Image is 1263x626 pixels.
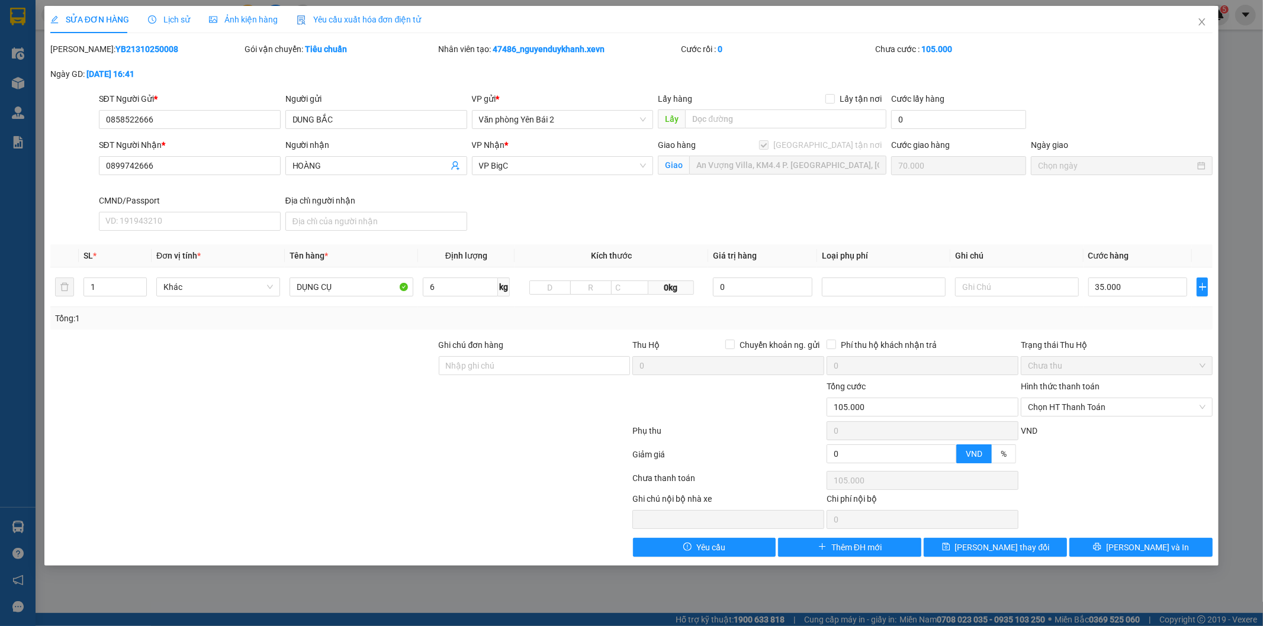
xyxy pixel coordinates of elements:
img: icon [297,15,306,25]
span: Thêm ĐH mới [831,541,882,554]
label: Cước giao hàng [891,140,950,150]
input: Cước giao hàng [891,156,1026,175]
div: Phụ thu [632,424,826,445]
div: Ngày GD: [50,67,242,80]
span: Lấy [658,109,685,128]
th: Loại phụ phí [817,244,950,267]
div: Chưa cước : [875,43,1067,56]
span: Kích thước [591,251,632,260]
span: edit [50,15,59,24]
span: kg [498,277,510,296]
input: Cước lấy hàng [891,110,1026,129]
button: plus [1197,277,1208,296]
span: VP BigC [479,157,647,175]
span: plus [1197,282,1207,292]
div: Trạng thái Thu Hộ [1021,338,1213,351]
b: 0 [718,44,722,54]
input: Ghi chú đơn hàng [439,356,631,375]
input: Ghi Chú [955,277,1079,296]
th: Ghi chú [950,244,1084,267]
b: Tiêu chuẩn [305,44,347,54]
span: Chọn HT Thanh Toán [1028,398,1206,416]
div: Người gửi [285,92,467,105]
input: VD: Bàn, Ghế [290,277,413,296]
span: Văn phòng Yên Bái 2 [479,111,647,128]
span: Lấy hàng [658,94,692,104]
input: Giao tận nơi [689,156,886,175]
div: Người nhận [285,138,467,151]
span: exclamation-circle [683,543,692,552]
span: Yêu cầu xuất hóa đơn điện tử [297,15,422,24]
li: Số 10 ngõ 15 Ngọc Hồi, Q.[PERSON_NAME], [GEOGRAPHIC_DATA] [111,29,495,44]
span: Tổng cước [827,382,866,391]
div: Địa chỉ người nhận [285,194,467,207]
label: Ghi chú đơn hàng [439,340,504,350]
button: Close [1185,6,1219,39]
span: Khác [163,278,273,296]
div: Tổng: 1 [55,312,487,325]
span: Lịch sử [148,15,190,24]
span: Giao hàng [658,140,696,150]
div: SĐT Người Nhận [99,138,281,151]
span: Chuyển khoản ng. gửi [735,338,824,351]
label: Cước lấy hàng [891,94,944,104]
span: SL [83,251,93,260]
span: Đơn vị tính [156,251,201,260]
button: plusThêm ĐH mới [778,538,921,557]
span: Chưa thu [1028,357,1206,375]
span: VP Nhận [472,140,505,150]
span: Tên hàng [290,251,328,260]
span: [PERSON_NAME] thay đổi [955,541,1050,554]
input: Dọc đường [685,109,886,128]
span: % [1001,449,1007,459]
span: Ảnh kiện hàng [209,15,278,24]
span: Cước hàng [1088,251,1129,260]
b: GỬI : Văn phòng Yên Bái 2 [15,86,208,105]
label: Hình thức thanh toán [1021,382,1100,391]
label: Ngày giao [1031,140,1068,150]
span: Giao [658,156,689,175]
span: Phí thu hộ khách nhận trả [836,338,941,351]
input: Ngày giao [1038,159,1195,172]
input: C [611,280,648,295]
span: VND [1021,426,1037,435]
div: Ghi chú nội bộ nhà xe [632,492,824,510]
button: delete [55,277,74,296]
span: printer [1093,543,1101,552]
span: Định lượng [445,251,487,260]
div: CMND/Passport [99,194,281,207]
span: save [942,543,950,552]
button: printer[PERSON_NAME] và In [1069,538,1213,557]
span: SỬA ĐƠN HÀNG [50,15,129,24]
span: Lấy tận nơi [835,92,886,105]
span: clock-circle [148,15,156,24]
div: Gói vận chuyển: [245,43,436,56]
span: plus [818,543,827,552]
b: YB21310250008 [115,44,178,54]
input: R [570,280,612,295]
div: Nhân viên tạo: [439,43,679,56]
input: D [529,280,571,295]
button: save[PERSON_NAME] thay đổi [924,538,1067,557]
div: Giảm giá [632,448,826,469]
span: Yêu cầu [696,541,725,554]
span: [GEOGRAPHIC_DATA] tận nơi [769,138,886,151]
div: SĐT Người Gửi [99,92,281,105]
b: 47486_nguyenduykhanh.xevn [493,44,605,54]
span: user-add [451,161,460,170]
div: Chưa thanh toán [632,472,826,492]
div: VP gửi [472,92,654,105]
input: Địa chỉ của người nhận [285,212,467,231]
img: logo.jpg [15,15,74,74]
button: exclamation-circleYêu cầu [633,538,776,557]
span: 0kg [648,280,694,295]
div: Chi phí nội bộ [827,492,1018,510]
div: [PERSON_NAME]: [50,43,242,56]
span: VND [966,449,982,459]
li: Hotline: 19001155 [111,44,495,59]
span: [PERSON_NAME] và In [1106,541,1189,554]
span: picture [209,15,217,24]
b: 105.000 [921,44,952,54]
span: close [1197,17,1207,27]
span: Giá trị hàng [713,251,757,260]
